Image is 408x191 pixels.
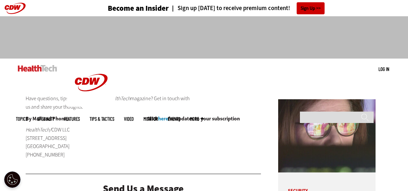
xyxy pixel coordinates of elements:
[83,5,169,12] a: Become an Insider
[4,171,20,188] button: Open Preferences
[4,171,20,188] div: Cookie Settings
[169,5,290,11] a: Sign up [DATE] to receive premium content!
[168,116,180,121] a: Events
[18,65,57,72] img: Home
[67,102,116,108] a: CDW
[108,5,169,12] h3: Become an Insider
[67,59,116,107] img: Home
[26,126,105,159] p: CDW LLC [STREET_ADDRESS] [GEOGRAPHIC_DATA] [PHONE_NUMBER]
[37,116,54,121] span: Specialty
[278,99,376,172] img: woman wearing glasses looking at healthcare data on screen
[124,116,134,121] a: Video
[90,116,114,121] a: Tips & Tactics
[143,116,158,121] a: MonITor
[26,126,51,133] em: HealthTech/
[190,116,204,121] span: More
[297,2,325,14] a: Sign Up
[378,66,389,72] a: Log in
[86,23,322,52] iframe: advertisement
[378,66,389,73] div: User menu
[16,116,28,121] span: Topics
[64,116,80,121] a: Features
